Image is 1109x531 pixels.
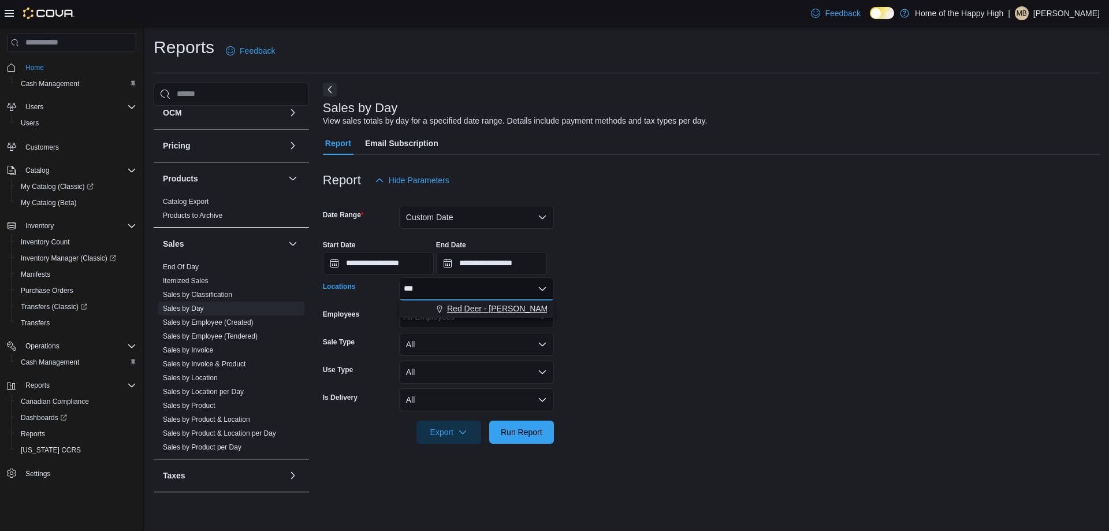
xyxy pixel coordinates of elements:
span: Sales by Employee (Created) [163,318,254,327]
a: [US_STATE] CCRS [16,443,85,457]
span: Reports [21,378,136,392]
button: Run Report [489,421,554,444]
span: Customers [25,143,59,152]
h3: Sales [163,238,184,250]
span: Red Deer - [PERSON_NAME] Place - Fire & Flower [447,303,633,314]
a: Customers [21,140,64,154]
span: Transfers (Classic) [21,302,87,311]
a: Catalog Export [163,198,209,206]
span: Purchase Orders [21,286,73,295]
a: Sales by Invoice [163,346,213,354]
span: Cash Management [16,355,136,369]
span: Sales by Invoice & Product [163,359,245,369]
a: My Catalog (Beta) [16,196,81,210]
span: Cash Management [16,77,136,91]
button: Export [416,421,481,444]
button: Reports [12,426,141,442]
p: [PERSON_NAME] [1033,6,1100,20]
button: Operations [2,338,141,354]
button: Inventory Count [12,234,141,250]
a: End Of Day [163,263,199,271]
a: Home [21,61,49,75]
label: Use Type [323,365,353,374]
a: Inventory Manager (Classic) [16,251,121,265]
button: Users [21,100,48,114]
div: Matthaeus Baalam [1015,6,1029,20]
span: Sales by Classification [163,290,232,299]
button: Cash Management [12,354,141,370]
span: End Of Day [163,262,199,272]
button: Catalog [21,164,54,177]
label: End Date [436,240,466,250]
button: My Catalog (Beta) [12,195,141,211]
h3: Pricing [163,140,190,151]
span: Manifests [21,270,50,279]
h3: OCM [163,107,182,118]
h3: Products [163,173,198,184]
button: Pricing [163,140,284,151]
span: Sales by Location per Day [163,387,244,396]
button: Hide Parameters [370,169,454,192]
a: Sales by Product & Location [163,415,250,424]
span: Sales by Employee (Tendered) [163,332,258,341]
span: My Catalog (Beta) [16,196,136,210]
a: Purchase Orders [16,284,78,298]
button: Products [163,173,284,184]
span: Manifests [16,268,136,281]
span: Users [25,102,43,112]
button: Users [2,99,141,115]
button: Catalog [2,162,141,179]
a: Cash Management [16,355,84,369]
span: Inventory Count [16,235,136,249]
span: Operations [21,339,136,353]
a: Sales by Day [163,305,204,313]
span: [US_STATE] CCRS [21,445,81,455]
span: Export [423,421,474,444]
a: Settings [21,467,55,481]
a: My Catalog (Classic) [16,180,98,194]
span: Cash Management [21,79,79,88]
a: Feedback [221,39,280,62]
span: Inventory Count [21,237,70,247]
button: All [399,361,554,384]
a: Itemized Sales [163,277,209,285]
button: Sales [286,237,300,251]
input: Press the down key to open a popover containing a calendar. [323,252,434,275]
span: Transfers [21,318,50,328]
a: Feedback [806,2,865,25]
input: Press the down key to open a popover containing a calendar. [436,252,547,275]
span: Washington CCRS [16,443,136,457]
a: Sales by Location [163,374,218,382]
button: Home [2,59,141,76]
a: Reports [16,427,50,441]
span: Canadian Compliance [21,397,89,406]
span: Transfers [16,316,136,330]
div: Choose from the following options [399,300,554,317]
nav: Complex example [7,54,136,512]
button: Users [12,115,141,131]
button: Taxes [163,470,284,481]
span: Reports [21,429,45,439]
a: Canadian Compliance [16,395,94,409]
span: Dark Mode [870,19,870,20]
span: Settings [21,466,136,481]
span: Sales by Location [163,373,218,383]
p: | [1008,6,1010,20]
span: Run Report [501,426,542,438]
a: Sales by Invoice & Product [163,360,245,368]
a: Sales by Product & Location per Day [163,429,276,437]
span: Dashboards [21,413,67,422]
button: Sales [163,238,284,250]
button: Pricing [286,139,300,153]
p: Home of the Happy High [915,6,1003,20]
a: Dashboards [16,411,72,425]
label: Locations [323,282,356,291]
label: Sale Type [323,337,355,347]
span: Catalog Export [163,197,209,206]
span: Users [21,100,136,114]
span: Reports [16,427,136,441]
span: Customers [21,139,136,154]
button: Taxes [286,469,300,482]
a: Sales by Product per Day [163,443,241,451]
a: Sales by Classification [163,291,232,299]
